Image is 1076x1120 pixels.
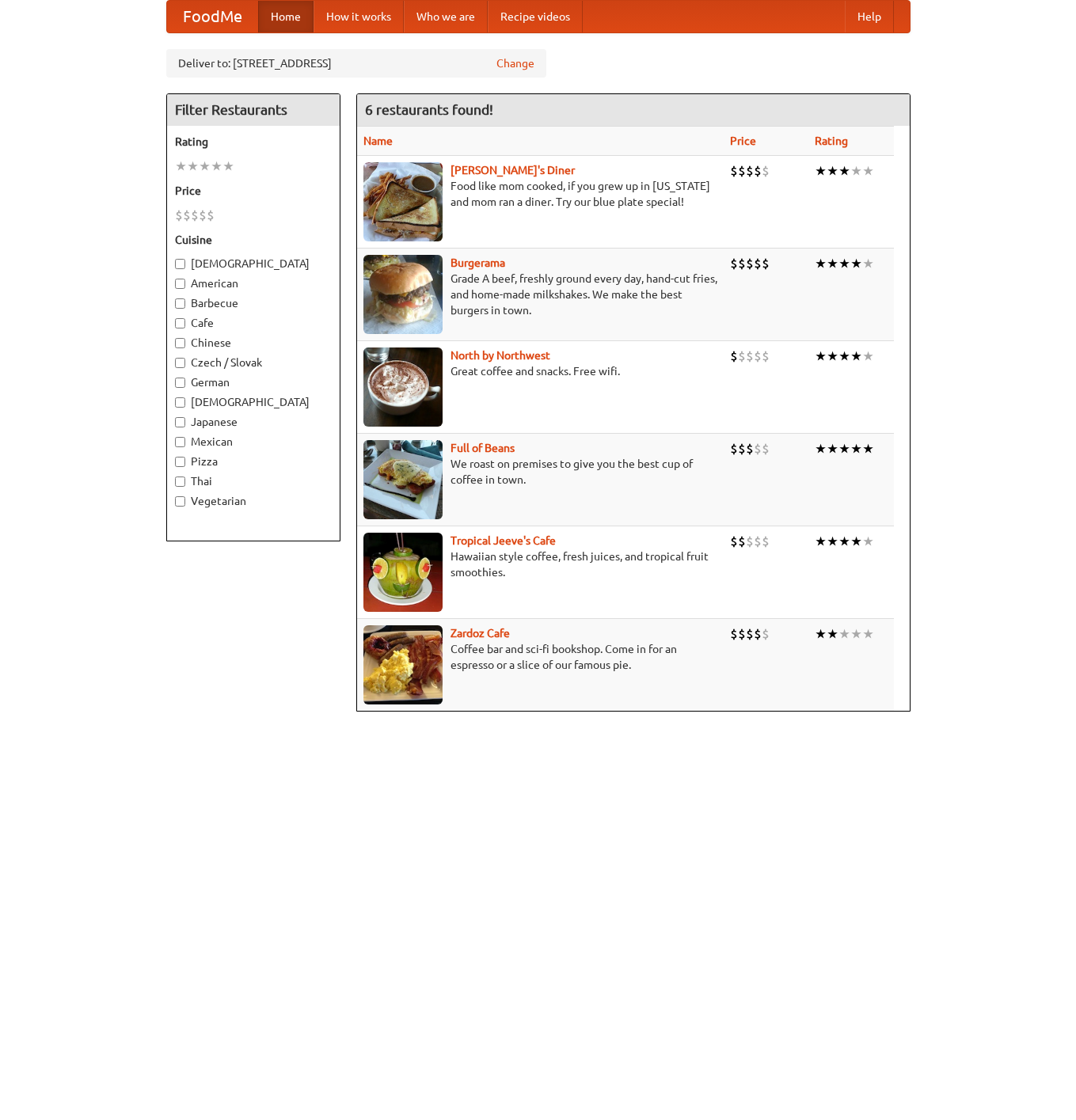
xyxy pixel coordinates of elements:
[187,158,199,175] li: ★
[175,259,185,269] input: [DEMOGRAPHIC_DATA]
[746,533,754,550] li: $
[175,275,332,291] label: American
[199,158,211,175] li: ★
[314,1,404,32] a: How it works
[815,347,827,365] li: ★
[838,625,850,643] li: ★
[815,255,827,272] li: ★
[827,162,838,180] li: ★
[363,255,443,334] img: burgerama.jpg
[738,533,746,550] li: $
[167,1,258,32] a: FoodMe
[175,473,332,489] label: Thai
[363,641,717,673] p: Coffee bar and sci-fi bookshop. Come in for an espresso or a slice of our famous pie.
[175,397,185,408] input: [DEMOGRAPHIC_DATA]
[838,347,850,365] li: ★
[827,255,838,272] li: ★
[451,164,575,177] b: [PERSON_NAME]'s Diner
[175,158,187,175] li: ★
[862,347,874,365] li: ★
[850,625,862,643] li: ★
[175,417,185,427] input: Japanese
[762,440,770,457] li: $
[746,625,754,643] li: $
[175,183,332,199] h5: Price
[746,255,754,272] li: $
[222,158,234,175] li: ★
[451,256,505,269] a: Burgerama
[363,178,717,210] p: Food like mom cooked, if you grew up in [US_STATE] and mom ran a diner. Try our blue plate special!
[175,496,185,507] input: Vegetarian
[762,255,770,272] li: $
[258,1,314,32] a: Home
[862,255,874,272] li: ★
[862,533,874,550] li: ★
[404,1,488,32] a: Who we are
[363,363,717,379] p: Great coffee and snacks. Free wifi.
[451,442,515,454] a: Full of Beans
[363,456,717,488] p: We roast on premises to give you the best cup of coffee in town.
[730,135,756,147] a: Price
[363,440,443,519] img: beans.jpg
[451,534,556,547] a: Tropical Jeeve's Cafe
[175,335,332,351] label: Chinese
[365,102,493,117] ng-pluralize: 6 restaurants found!
[754,162,762,180] li: $
[175,457,185,467] input: Pizza
[754,440,762,457] li: $
[738,162,746,180] li: $
[175,134,332,150] h5: Rating
[738,440,746,457] li: $
[207,207,215,224] li: $
[827,440,838,457] li: ★
[166,49,546,78] div: Deliver to: [STREET_ADDRESS]
[175,493,332,509] label: Vegetarian
[850,255,862,272] li: ★
[175,434,332,450] label: Mexican
[730,162,738,180] li: $
[754,347,762,365] li: $
[762,625,770,643] li: $
[850,533,862,550] li: ★
[183,207,191,224] li: $
[730,255,738,272] li: $
[838,162,850,180] li: ★
[451,627,510,640] a: Zardoz Cafe
[363,533,443,612] img: jeeves.jpg
[451,349,550,362] a: North by Northwest
[488,1,583,32] a: Recipe videos
[175,414,332,430] label: Japanese
[191,207,199,224] li: $
[815,440,827,457] li: ★
[746,440,754,457] li: $
[175,298,185,309] input: Barbecue
[175,476,185,487] input: Thai
[730,625,738,643] li: $
[850,440,862,457] li: ★
[363,162,443,241] img: sallys.jpg
[815,135,848,147] a: Rating
[738,255,746,272] li: $
[175,437,185,447] input: Mexican
[175,378,185,388] input: German
[199,207,207,224] li: $
[175,454,332,469] label: Pizza
[175,394,332,410] label: [DEMOGRAPHIC_DATA]
[862,625,874,643] li: ★
[175,207,183,224] li: $
[862,162,874,180] li: ★
[838,440,850,457] li: ★
[850,347,862,365] li: ★
[363,549,717,580] p: Hawaiian style coffee, fresh juices, and tropical fruit smoothies.
[175,295,332,311] label: Barbecue
[815,162,827,180] li: ★
[363,625,443,704] img: zardoz.jpg
[845,1,894,32] a: Help
[738,347,746,365] li: $
[175,318,185,328] input: Cafe
[496,55,534,71] a: Change
[738,625,746,643] li: $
